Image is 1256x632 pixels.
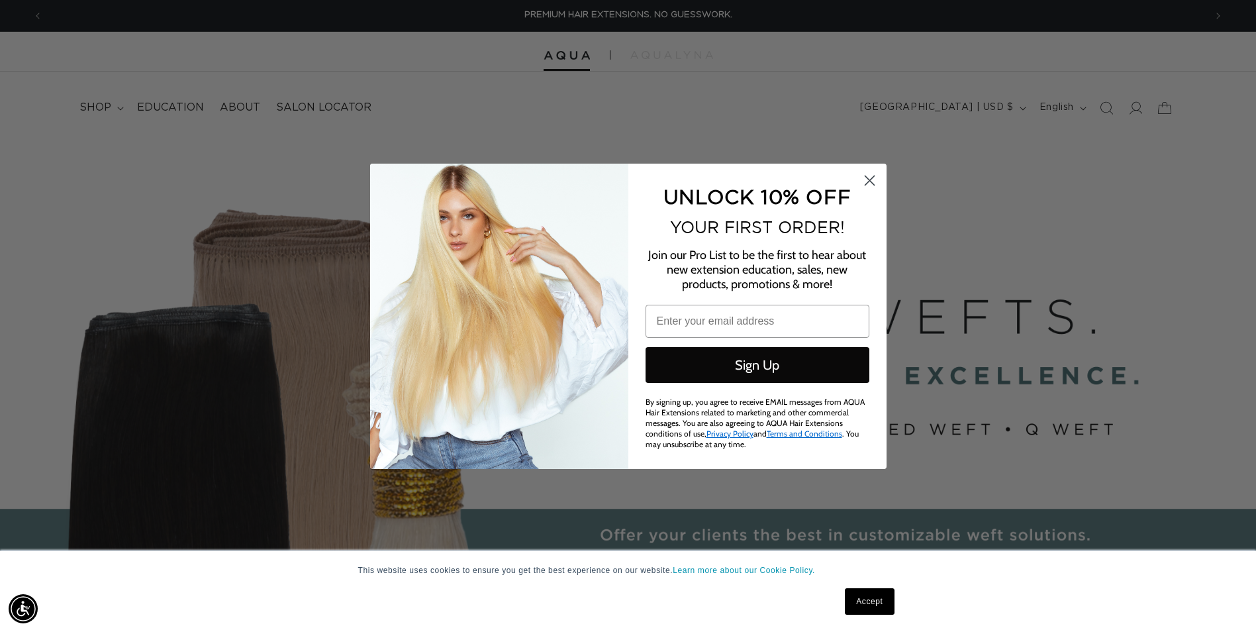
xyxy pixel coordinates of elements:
img: daab8b0d-f573-4e8c-a4d0-05ad8d765127.png [370,164,628,469]
span: Join our Pro List to be the first to hear about new extension education, sales, new products, pro... [648,248,866,291]
a: Accept [845,588,894,615]
button: Sign Up [646,347,869,383]
a: Terms and Conditions [767,429,842,439]
span: UNLOCK 10% OFF [663,185,851,207]
span: By signing up, you agree to receive EMAIL messages from AQUA Hair Extensions related to marketing... [646,397,865,449]
span: YOUR FIRST ORDER! [670,218,845,237]
a: Privacy Policy [706,429,753,439]
div: Accessibility Menu [9,594,38,623]
button: Close dialog [858,169,881,192]
input: Enter your email address [646,305,869,338]
a: Learn more about our Cookie Policy. [673,566,815,575]
p: This website uses cookies to ensure you get the best experience on our website. [358,564,898,576]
